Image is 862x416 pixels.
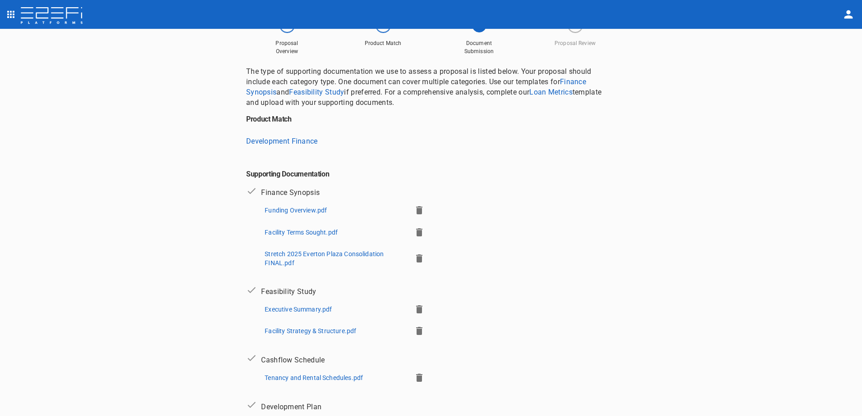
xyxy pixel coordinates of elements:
p: Cashflow Schedule [261,355,325,365]
button: Executive Summary.pdf [261,302,335,317]
p: Finance Synopsis [261,187,320,198]
button: Stretch 2025 Everton Plaza Consolidation FINAL.pdf [261,247,408,270]
p: Facility Terms Sought.pdf [265,228,338,237]
p: Feasibility Study [261,286,316,297]
p: Stretch 2025 Everton Plaza Consolidation FINAL.pdf [265,249,404,267]
a: Finance Synopsis [246,77,586,96]
button: Tenancy and Rental Schedules.pdf [261,371,367,385]
h6: Product Match [246,115,616,123]
button: Funding Overview.pdf [261,203,330,217]
a: Feasibility Study [289,88,344,96]
h6: Supporting Documentation [246,159,616,178]
span: Product Match [361,40,406,47]
p: Facility Strategy & Structure.pdf [265,326,356,335]
span: Proposal Overview [265,40,310,55]
p: Development Plan [261,402,321,412]
button: Facility Terms Sought.pdf [261,225,341,240]
span: Proposal Review [553,40,598,47]
a: Development Finance [246,137,318,145]
p: Funding Overview.pdf [265,206,327,215]
span: Document Submission [457,40,502,55]
p: The type of supporting documentation we use to assess a proposal is listed below. Your proposal s... [246,66,616,108]
p: Executive Summary.pdf [265,305,332,314]
a: Loan Metrics [529,88,573,96]
p: Tenancy and Rental Schedules.pdf [265,373,363,382]
button: Facility Strategy & Structure.pdf [261,324,360,338]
